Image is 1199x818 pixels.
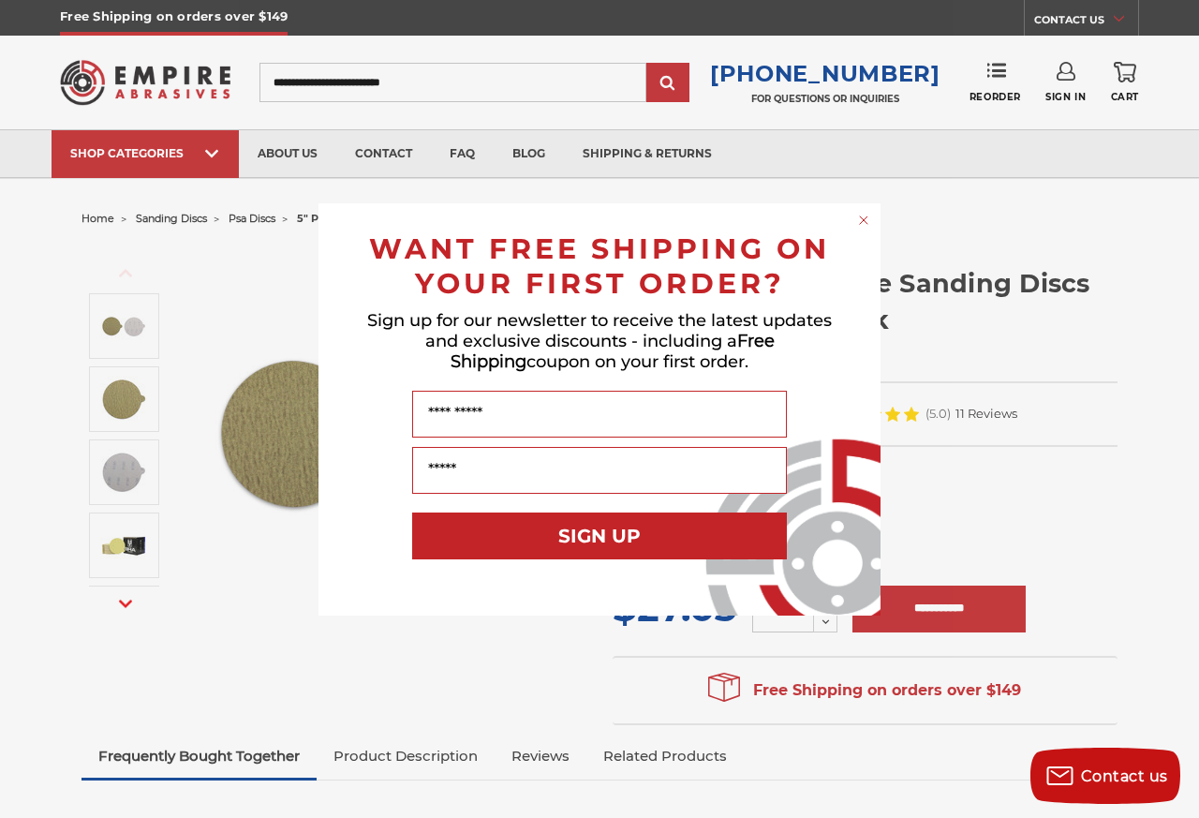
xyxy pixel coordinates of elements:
[367,310,832,372] span: Sign up for our newsletter to receive the latest updates and exclusive discounts - including a co...
[1081,767,1168,785] span: Contact us
[451,331,775,372] span: Free Shipping
[369,231,830,301] span: WANT FREE SHIPPING ON YOUR FIRST ORDER?
[1030,748,1180,804] button: Contact us
[412,513,787,559] button: SIGN UP
[854,211,873,230] button: Close dialog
